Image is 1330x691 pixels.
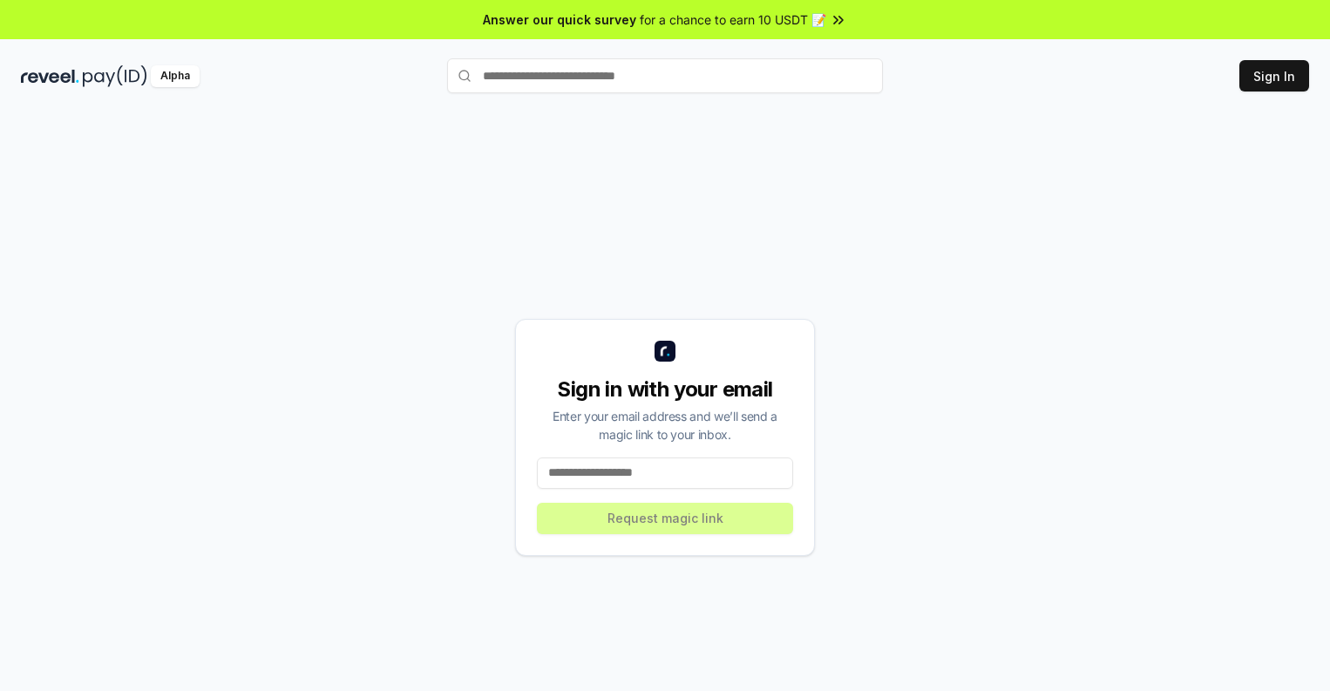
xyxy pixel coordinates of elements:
[83,65,147,87] img: pay_id
[483,10,636,29] span: Answer our quick survey
[1239,60,1309,91] button: Sign In
[640,10,826,29] span: for a chance to earn 10 USDT 📝
[21,65,79,87] img: reveel_dark
[537,376,793,403] div: Sign in with your email
[151,65,200,87] div: Alpha
[655,341,675,362] img: logo_small
[537,407,793,444] div: Enter your email address and we’ll send a magic link to your inbox.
